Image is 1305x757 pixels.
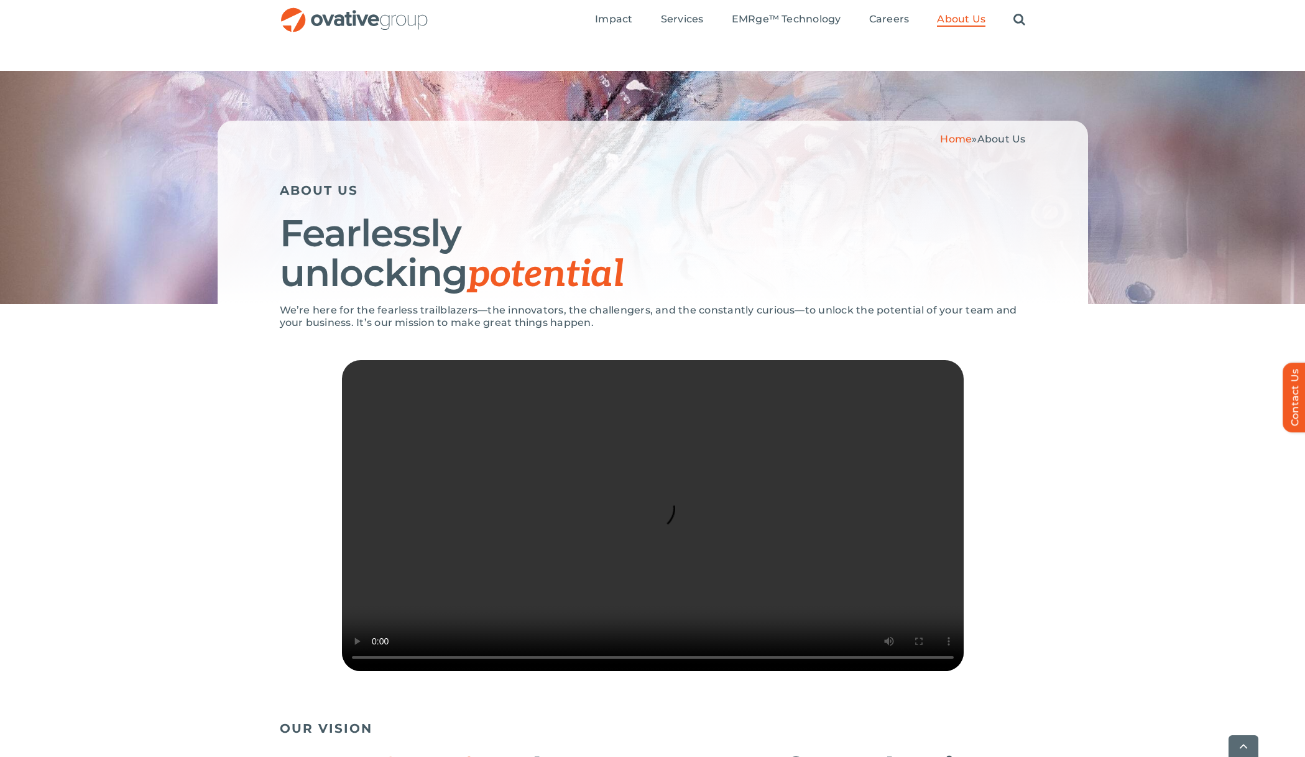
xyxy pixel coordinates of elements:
span: About Us [937,13,985,26]
p: We’re here for the fearless trailblazers—the innovators, the challengers, and the constantly curi... [280,304,1026,329]
a: EMRge™ Technology [732,13,841,27]
a: Services [661,13,704,27]
video: Sorry, your browser doesn't support embedded videos. [342,360,964,671]
span: Impact [595,13,632,26]
a: Impact [595,13,632,27]
span: » [940,133,1025,145]
a: Search [1013,13,1025,27]
a: OG_Full_horizontal_RGB [280,6,429,18]
h5: OUR VISION [280,721,1026,736]
h5: ABOUT US [280,183,1026,198]
span: Services [661,13,704,26]
span: About Us [977,133,1026,145]
a: Careers [869,13,910,27]
a: Home [940,133,972,145]
span: potential [468,253,624,297]
span: Careers [869,13,910,26]
span: EMRge™ Technology [732,13,841,26]
h1: Fearlessly unlocking [280,213,1026,295]
a: About Us [937,13,985,27]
